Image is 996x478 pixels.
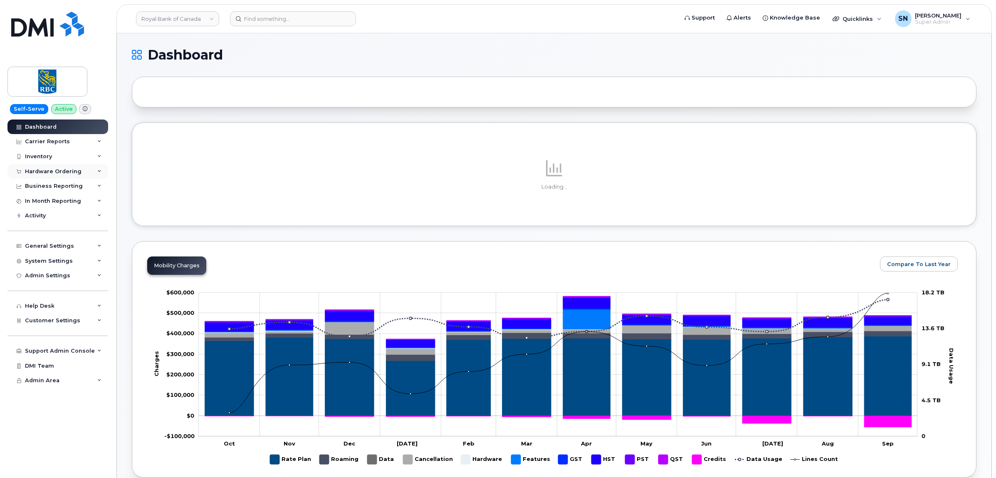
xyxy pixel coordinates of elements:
[166,289,194,296] tspan: $600,000
[166,330,194,337] g: $0
[148,49,223,61] span: Dashboard
[880,256,958,271] button: Compare To Last Year
[558,451,583,468] g: GST
[166,289,194,296] g: $0
[887,260,951,268] span: Compare To Last Year
[166,391,194,398] g: $0
[224,440,235,447] tspan: Oct
[367,451,395,468] g: Data
[284,440,295,447] tspan: Nov
[922,289,944,296] tspan: 18.2 TB
[922,361,941,368] tspan: 9.1 TB
[270,451,311,468] g: Rate Plan
[187,412,194,419] tspan: $0
[166,309,194,316] g: $0
[205,336,912,416] g: Rate Plan
[461,451,503,468] g: Hardware
[762,440,783,447] tspan: [DATE]
[625,451,650,468] g: PST
[922,397,941,403] tspan: 4.5 TB
[153,351,160,376] tspan: Charges
[344,440,356,447] tspan: Dec
[166,351,194,357] g: $0
[658,451,684,468] g: QST
[882,440,894,447] tspan: Sep
[641,440,653,447] tspan: May
[701,440,712,447] tspan: Jun
[164,433,195,439] g: $0
[790,451,838,468] g: Lines Count
[164,433,195,439] tspan: -$100,000
[270,451,838,468] g: Legend
[949,348,955,384] tspan: Data Usage
[397,440,418,447] tspan: [DATE]
[821,440,834,447] tspan: Aug
[166,391,194,398] tspan: $100,000
[521,440,532,447] tspan: Mar
[166,309,194,316] tspan: $500,000
[205,298,912,347] g: HST
[692,451,727,468] g: Credits
[922,433,925,439] tspan: 0
[463,440,475,447] tspan: Feb
[166,351,194,357] tspan: $300,000
[166,371,194,378] tspan: $200,000
[319,451,359,468] g: Roaming
[735,451,782,468] g: Data Usage
[511,451,550,468] g: Features
[166,330,194,337] tspan: $400,000
[591,451,617,468] g: HST
[205,416,912,427] g: Credits
[403,451,453,468] g: Cancellation
[166,371,194,378] g: $0
[922,325,944,331] tspan: 13.6 TB
[581,440,592,447] tspan: Apr
[147,183,961,191] p: Loading...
